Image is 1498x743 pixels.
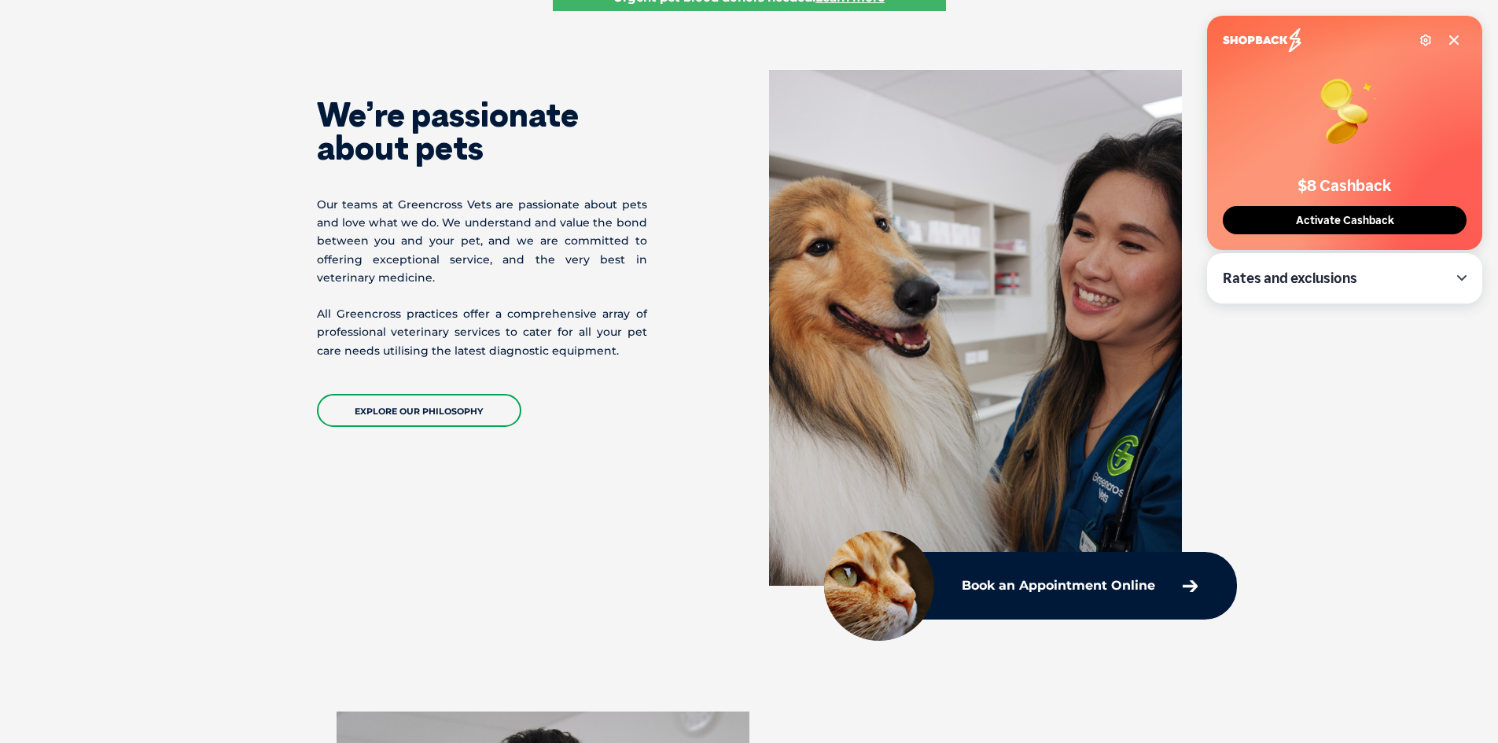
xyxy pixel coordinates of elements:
h1: We’re passionate about pets [317,98,647,164]
a: Book an Appointment Online [954,572,1205,600]
p: Book an Appointment Online [962,579,1155,592]
p: Our teams at Greencross Vets are passionate about pets and love what we do. We understand and val... [317,196,647,287]
p: All Greencross practices offer a comprehensive array of professional veterinary services to cater... [317,305,647,360]
a: EXPLORE OUR PHILOSOPHY [317,394,521,427]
